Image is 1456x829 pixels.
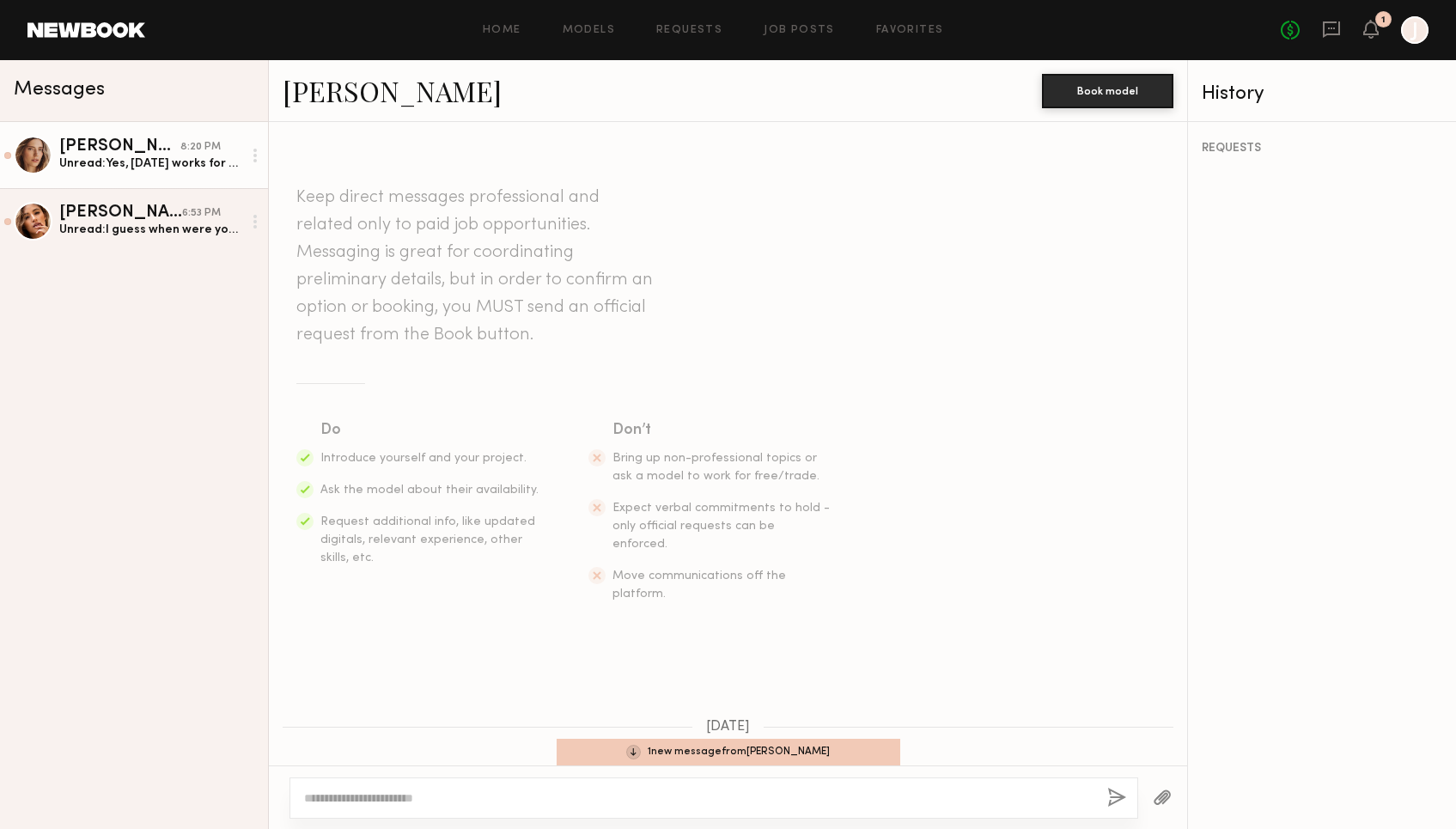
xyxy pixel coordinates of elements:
[59,222,242,238] div: Unread: I guess when were you thinking of seeing me in person
[876,25,944,36] a: Favorites
[180,139,221,155] div: 8:20 PM
[320,453,527,464] span: Introduce yourself and your project.
[483,25,521,36] a: Home
[1401,16,1429,44] a: J
[283,72,502,109] a: [PERSON_NAME]
[320,485,539,496] span: Ask the model about their availability.
[1202,84,1442,104] div: History
[1381,15,1386,25] div: 1
[612,453,819,482] span: Bring up non-professional topics or ask a model to work for free/trade.
[764,25,835,36] a: Job Posts
[182,205,221,222] div: 6:53 PM
[612,503,830,550] span: Expect verbal commitments to hold - only official requests can be enforced.
[706,720,750,735] span: [DATE]
[320,516,535,564] span: Request additional info, like updated digitals, relevant experience, other skills, etc.
[296,184,657,349] header: Keep direct messages professional and related only to paid job opportunities. Messaging is great ...
[656,25,722,36] a: Requests
[1042,82,1173,97] a: Book model
[612,570,786,600] span: Move communications off the platform.
[1042,74,1173,108] button: Book model
[59,138,180,155] div: [PERSON_NAME]
[612,418,832,442] div: Don’t
[557,739,900,765] div: 1 new message from [PERSON_NAME]
[59,155,242,172] div: Unread: Yes, [DATE] works for me. Could you please send me a contact number in case I have troubl...
[14,80,105,100] span: Messages
[563,25,615,36] a: Models
[1202,143,1442,155] div: REQUESTS
[59,204,182,222] div: [PERSON_NAME]
[320,418,540,442] div: Do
